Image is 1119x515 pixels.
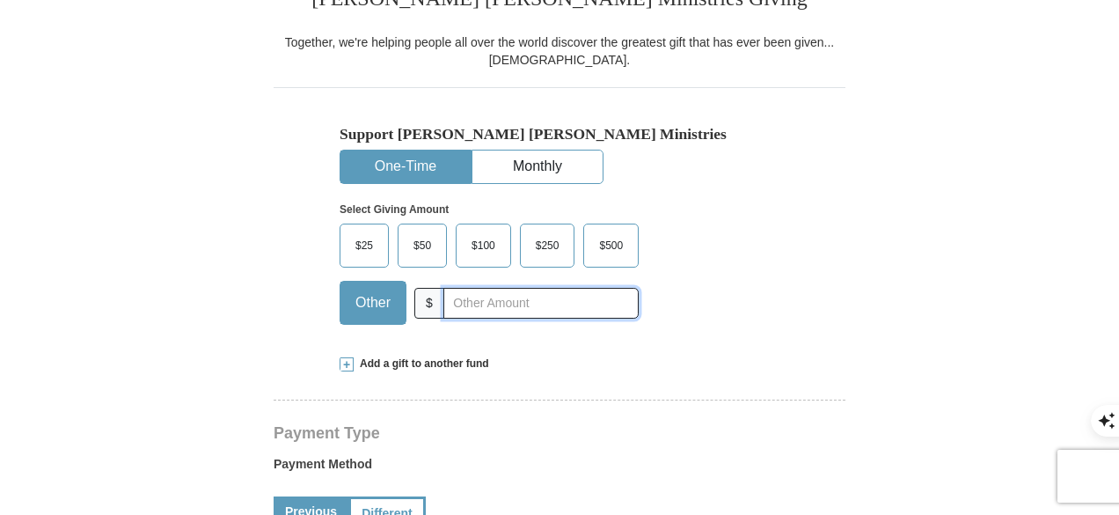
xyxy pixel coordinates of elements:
span: $100 [463,232,504,259]
span: Other [347,290,399,316]
span: $ [414,288,444,319]
h4: Payment Type [274,426,845,440]
label: Payment Method [274,455,845,482]
h5: Support [PERSON_NAME] [PERSON_NAME] Ministries [340,125,779,143]
span: Add a gift to another fund [354,357,489,372]
span: $25 [347,232,382,259]
span: $50 [405,232,440,259]
input: Other Amount [443,288,639,319]
div: Together, we're helping people all over the world discover the greatest gift that has ever been g... [274,33,845,69]
span: $250 [527,232,568,259]
button: Monthly [472,151,603,183]
span: $500 [590,232,632,259]
strong: Select Giving Amount [340,203,449,216]
button: One-Time [340,151,471,183]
